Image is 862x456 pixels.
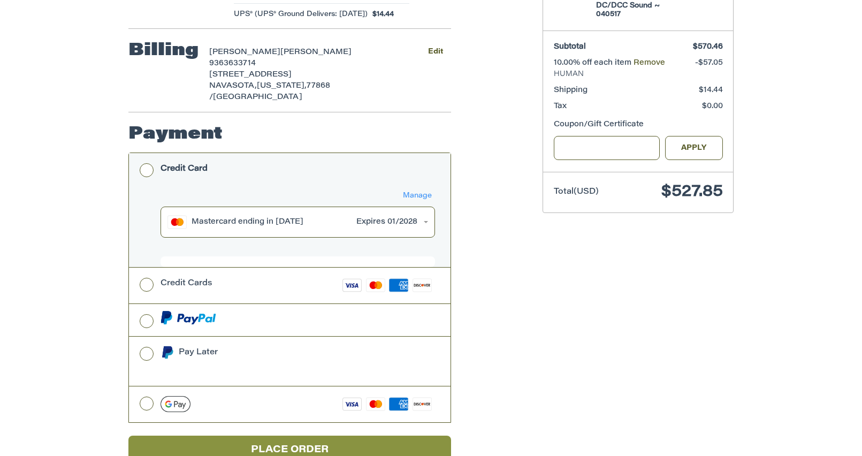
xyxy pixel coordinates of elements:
[400,190,435,202] button: Manage
[161,396,190,412] img: Google Pay icon
[209,60,256,67] span: 9363633714
[702,103,723,110] span: $0.00
[693,43,723,51] span: $570.46
[209,82,330,101] span: 77868 /
[419,44,451,60] button: Edit
[661,184,723,200] span: $527.85
[161,160,208,178] div: Credit Card
[665,136,723,160] button: Apply
[280,49,352,56] span: [PERSON_NAME]
[213,94,302,101] span: [GEOGRAPHIC_DATA]
[209,82,257,90] span: NAVASOTA,
[161,346,174,359] img: Pay Later icon
[554,69,723,80] span: HUMAN
[128,124,223,145] h2: Payment
[209,71,292,79] span: [STREET_ADDRESS]
[192,217,351,228] div: Mastercard ending in [DATE]
[128,40,199,62] h2: Billing
[234,9,368,20] span: UPS® (UPS® Ground Delivers: [DATE])
[554,103,567,110] span: Tax
[554,188,599,196] span: Total (USD)
[179,344,378,361] div: Pay Later
[699,87,723,94] span: $14.44
[368,9,394,20] span: $14.44
[695,59,723,67] span: -$57.05
[161,275,212,292] div: Credit Cards
[161,363,379,372] iframe: PayPal Message 1
[257,82,307,90] span: [US_STATE],
[356,217,417,228] div: Expires 01/2028
[554,136,660,160] input: Gift Certificate or Coupon Code
[554,119,723,131] div: Coupon/Gift Certificate
[161,207,435,238] button: Mastercard ending in [DATE]Expires 01/2028
[554,59,634,67] span: 10.00% off each item
[554,87,588,94] span: Shipping
[634,59,665,67] a: Remove
[209,49,280,56] span: [PERSON_NAME]
[161,311,216,324] img: PayPal icon
[554,43,586,51] span: Subtotal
